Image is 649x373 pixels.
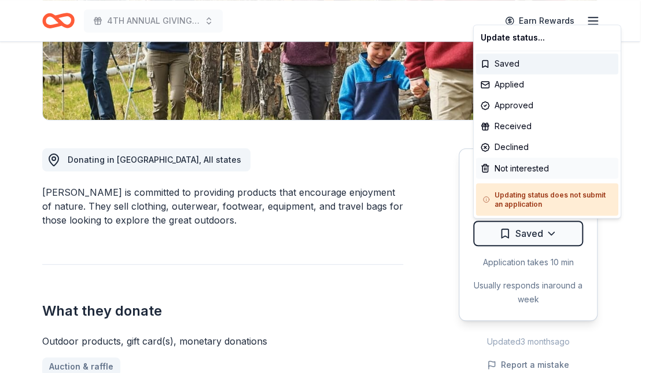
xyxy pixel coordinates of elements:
[483,190,611,209] h5: Updating status does not submit an application
[476,95,618,116] div: Approved
[107,14,200,28] span: 4TH ANNUAL GIVING THANKS IN THE COMMUNITY OUTREACH
[476,27,618,48] div: Update status...
[476,53,618,74] div: Saved
[476,116,618,137] div: Received
[476,158,618,178] div: Not interested
[476,137,618,158] div: Declined
[476,74,618,95] div: Applied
